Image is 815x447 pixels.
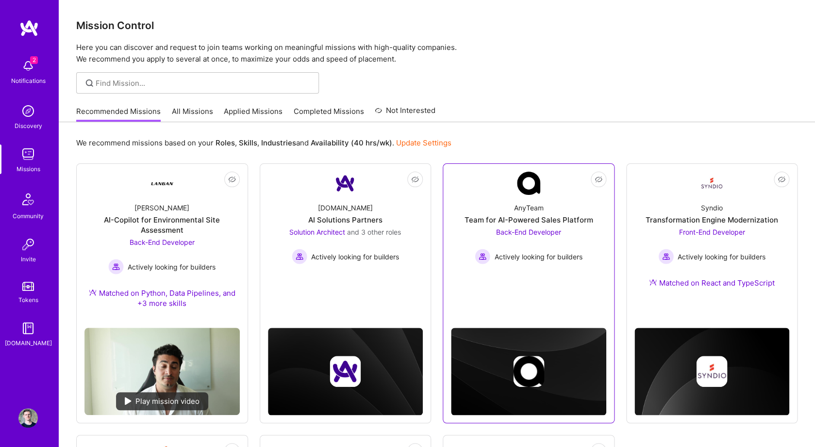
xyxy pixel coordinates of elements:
[778,176,785,183] i: icon EyeClosed
[311,138,392,147] b: Availability (40 hrs/wk)
[513,356,544,387] img: Company logo
[289,228,345,236] span: Solution Architect
[19,19,39,37] img: logo
[18,319,38,338] img: guide book
[130,238,195,246] span: Back-End Developer
[239,138,257,147] b: Skills
[18,295,38,305] div: Tokens
[268,172,423,289] a: Company Logo[DOMAIN_NAME]AI Solutions PartnersSolution Architect and 3 other rolesActively lookin...
[172,106,213,122] a: All Missions
[224,106,283,122] a: Applied Missions
[375,105,435,122] a: Not Interested
[634,328,790,415] img: cover
[22,282,34,291] img: tokens
[646,215,778,225] div: Transformation Engine Modernization
[700,172,723,195] img: Company Logo
[18,56,38,76] img: bell
[84,328,240,415] img: No Mission
[216,138,235,147] b: Roles
[634,172,790,300] a: Company LogoSyndioTransformation Engine ModernizationFront-End Developer Actively looking for bui...
[464,215,593,225] div: Team for AI-Powered Sales Platform
[18,101,38,121] img: discovery
[16,408,40,428] a: User Avatar
[475,249,490,264] img: Actively looking for builders
[649,278,775,288] div: Matched on React and TypeScript
[30,56,38,64] span: 2
[84,215,240,235] div: AI-Copilot for Environmental Site Assessment
[134,203,189,213] div: [PERSON_NAME]
[678,252,765,262] span: Actively looking for builders
[308,215,383,225] div: AI Solutions Partners
[649,278,657,286] img: Ateam Purple Icon
[701,203,723,213] div: Syndio
[347,228,401,236] span: and 3 other roles
[21,254,36,264] div: Invite
[18,235,38,254] img: Invite
[84,172,240,320] a: Company Logo[PERSON_NAME]AI-Copilot for Environmental Site AssessmentBack-End Developer Actively ...
[292,249,307,264] img: Actively looking for builders
[13,211,44,221] div: Community
[517,172,540,195] img: Company Logo
[18,408,38,428] img: User Avatar
[84,288,240,308] div: Matched on Python, Data Pipelines, and +3 more skills
[128,262,216,272] span: Actively looking for builders
[330,356,361,387] img: Company logo
[696,356,727,387] img: Company logo
[514,203,543,213] div: AnyTeam
[108,259,124,274] img: Actively looking for builders
[76,138,451,148] p: We recommend missions based on your , , and .
[18,144,38,164] img: teamwork
[17,188,40,211] img: Community
[150,172,174,195] img: Company Logo
[451,328,606,415] img: cover
[658,249,674,264] img: Actively looking for builders
[396,138,451,147] a: Update Settings
[494,252,582,262] span: Actively looking for builders
[17,164,40,174] div: Missions
[679,228,745,236] span: Front-End Developer
[76,42,798,65] p: Here you can discover and request to join teams working on meaningful missions with high-quality ...
[318,203,373,213] div: [DOMAIN_NAME]
[125,397,132,405] img: play
[11,76,46,86] div: Notifications
[76,19,798,32] h3: Mission Control
[311,252,399,262] span: Actively looking for builders
[261,138,296,147] b: Industries
[411,176,419,183] i: icon EyeClosed
[15,121,42,131] div: Discovery
[451,172,606,289] a: Company LogoAnyTeamTeam for AI-Powered Sales PlatformBack-End Developer Actively looking for buil...
[5,338,52,348] div: [DOMAIN_NAME]
[76,106,161,122] a: Recommended Missions
[595,176,602,183] i: icon EyeClosed
[228,176,236,183] i: icon EyeClosed
[294,106,364,122] a: Completed Missions
[89,288,97,296] img: Ateam Purple Icon
[116,392,208,410] div: Play mission video
[268,328,423,415] img: cover
[84,78,95,89] i: icon SearchGrey
[496,228,561,236] span: Back-End Developer
[333,172,357,195] img: Company Logo
[96,78,312,88] input: Find Mission...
